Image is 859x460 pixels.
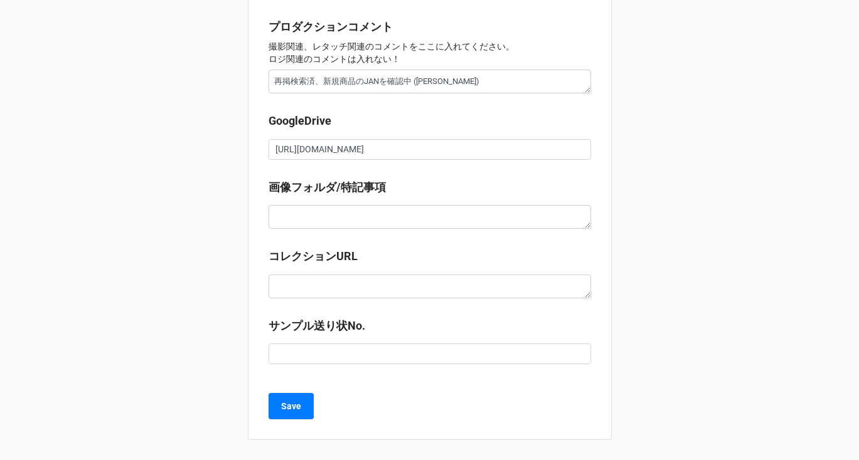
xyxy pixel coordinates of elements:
[269,248,358,265] label: コレクションURL
[269,112,331,130] label: GoogleDrive
[269,18,393,36] label: プロダクションコメント
[269,393,314,419] button: Save
[269,179,386,196] label: 画像フォルダ/特記事項
[269,40,591,65] p: 撮影関連、レタッチ関連のコメントをここに入れてください。 ロジ関連のコメントは入れない！
[281,400,301,413] b: Save
[269,317,365,335] label: サンプル送り状No.
[269,70,591,93] textarea: 再掲検索済、新規商品のJANを確認中 ([PERSON_NAME])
